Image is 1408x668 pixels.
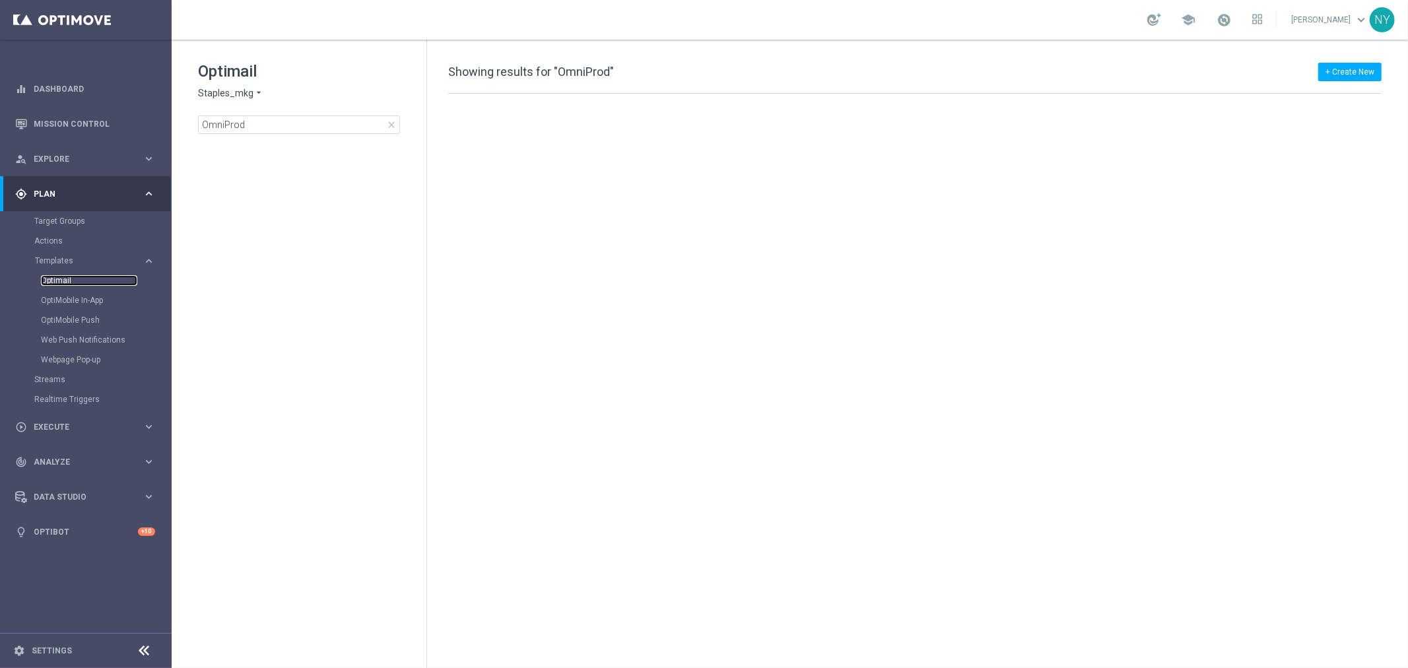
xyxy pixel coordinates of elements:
[13,645,25,657] i: settings
[198,116,400,134] input: Search Template
[198,61,400,82] h1: Optimail
[41,330,170,350] div: Web Push Notifications
[1354,13,1368,27] span: keyboard_arrow_down
[34,155,143,163] span: Explore
[41,271,170,290] div: Optimail
[15,526,27,538] i: lightbulb
[35,257,143,265] div: Templates
[15,527,156,537] button: lightbulb Optibot +10
[143,152,155,165] i: keyboard_arrow_right
[35,257,129,265] span: Templates
[34,236,137,246] a: Actions
[1318,63,1382,81] button: + Create New
[41,335,137,345] a: Web Push Notifications
[15,457,156,467] button: track_changes Analyze keyboard_arrow_right
[34,71,155,106] a: Dashboard
[15,154,156,164] button: person_search Explore keyboard_arrow_right
[41,310,170,330] div: OptiMobile Push
[143,187,155,200] i: keyboard_arrow_right
[198,87,264,100] button: Staples_mkg arrow_drop_down
[143,420,155,433] i: keyboard_arrow_right
[253,87,264,100] i: arrow_drop_down
[34,514,138,549] a: Optibot
[34,231,170,251] div: Actions
[198,87,253,100] span: Staples_mkg
[32,647,72,655] a: Settings
[34,423,143,431] span: Execute
[1290,10,1370,30] a: [PERSON_NAME]keyboard_arrow_down
[448,65,614,79] span: Showing results for "OmniProd"
[15,421,143,433] div: Execute
[41,295,137,306] a: OptiMobile In-App
[34,394,137,405] a: Realtime Triggers
[34,458,143,466] span: Analyze
[34,106,155,141] a: Mission Control
[15,83,27,95] i: equalizer
[15,514,155,549] div: Optibot
[143,455,155,468] i: keyboard_arrow_right
[41,290,170,310] div: OptiMobile In-App
[143,490,155,503] i: keyboard_arrow_right
[1370,7,1395,32] div: NY
[34,255,156,266] button: Templates keyboard_arrow_right
[41,315,137,325] a: OptiMobile Push
[15,492,156,502] button: Data Studio keyboard_arrow_right
[1181,13,1195,27] span: school
[15,421,27,433] i: play_circle_outline
[34,370,170,389] div: Streams
[34,493,143,501] span: Data Studio
[34,251,170,370] div: Templates
[15,189,156,199] button: gps_fixed Plan keyboard_arrow_right
[41,354,137,365] a: Webpage Pop-up
[34,190,143,198] span: Plan
[15,456,143,468] div: Analyze
[41,350,170,370] div: Webpage Pop-up
[143,255,155,267] i: keyboard_arrow_right
[15,422,156,432] button: play_circle_outline Execute keyboard_arrow_right
[15,119,156,129] button: Mission Control
[15,71,155,106] div: Dashboard
[15,456,27,468] i: track_changes
[15,188,27,200] i: gps_fixed
[34,211,170,231] div: Target Groups
[15,188,143,200] div: Plan
[15,491,143,503] div: Data Studio
[34,374,137,385] a: Streams
[41,275,137,286] a: Optimail
[15,153,27,165] i: person_search
[386,119,397,130] span: close
[15,84,156,94] button: equalizer Dashboard
[34,389,170,409] div: Realtime Triggers
[15,106,155,141] div: Mission Control
[15,153,143,165] div: Explore
[138,527,155,536] div: +10
[34,216,137,226] a: Target Groups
